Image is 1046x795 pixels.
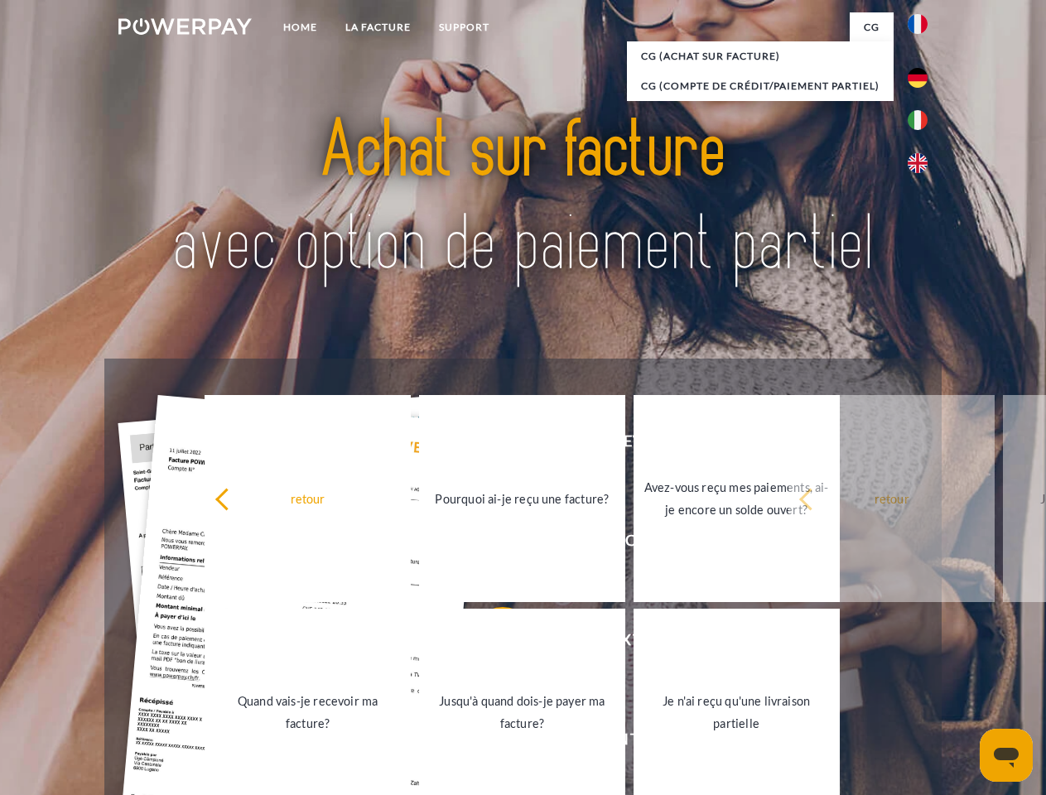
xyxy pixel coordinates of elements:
[627,71,894,101] a: CG (Compte de crédit/paiement partiel)
[627,41,894,71] a: CG (achat sur facture)
[908,153,928,173] img: en
[644,690,830,735] div: Je n'ai reçu qu'une livraison partielle
[429,690,615,735] div: Jusqu'à quand dois-je payer ma facture?
[908,14,928,34] img: fr
[980,729,1033,782] iframe: Bouton de lancement de la fenêtre de messagerie
[429,487,615,509] div: Pourquoi ai-je reçu une facture?
[908,110,928,130] img: it
[331,12,425,42] a: LA FACTURE
[215,690,401,735] div: Quand vais-je recevoir ma facture?
[215,487,401,509] div: retour
[908,68,928,88] img: de
[269,12,331,42] a: Home
[644,476,830,521] div: Avez-vous reçu mes paiements, ai-je encore un solde ouvert?
[158,79,888,317] img: title-powerpay_fr.svg
[798,487,985,509] div: retour
[634,395,840,602] a: Avez-vous reçu mes paiements, ai-je encore un solde ouvert?
[118,18,252,35] img: logo-powerpay-white.svg
[850,12,894,42] a: CG
[425,12,504,42] a: Support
